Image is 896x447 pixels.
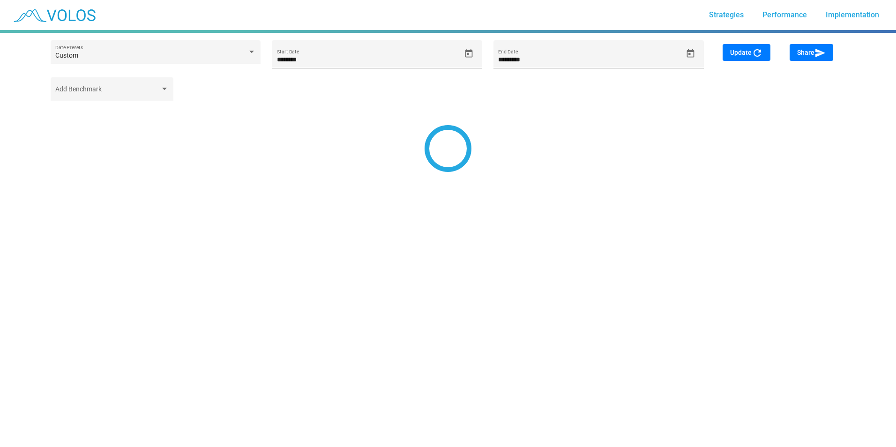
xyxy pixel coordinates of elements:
span: Strategies [709,10,744,19]
span: Share [797,49,826,56]
button: Share [790,44,833,61]
span: Performance [762,10,807,19]
span: Implementation [826,10,879,19]
button: Update [723,44,770,61]
a: Performance [755,7,814,23]
span: Update [730,49,763,56]
button: Open calendar [461,45,477,62]
mat-icon: send [814,47,826,59]
a: Implementation [818,7,887,23]
button: Open calendar [682,45,699,62]
mat-icon: refresh [752,47,763,59]
a: Strategies [702,7,751,23]
img: blue_transparent.png [7,3,100,27]
span: Custom [55,52,78,59]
